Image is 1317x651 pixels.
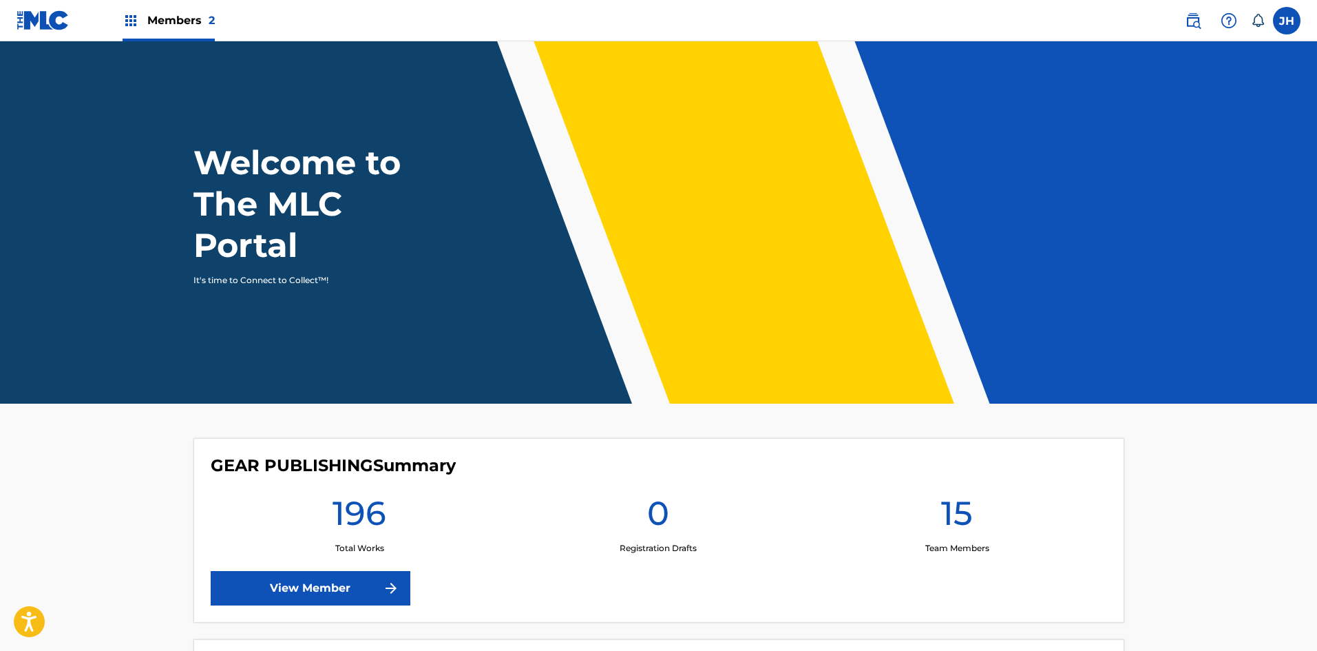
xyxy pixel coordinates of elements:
[620,542,697,555] p: Registration Drafts
[1221,12,1237,29] img: help
[941,493,973,542] h1: 15
[1179,7,1207,34] a: Public Search
[1185,12,1201,29] img: search
[1215,7,1243,34] div: Help
[335,542,384,555] p: Total Works
[925,542,989,555] p: Team Members
[193,274,432,287] p: It's time to Connect to Collect™!
[647,493,669,542] h1: 0
[17,10,70,30] img: MLC Logo
[333,493,386,542] h1: 196
[209,14,215,27] span: 2
[211,571,410,606] a: View Member
[1273,7,1300,34] div: User Menu
[211,455,456,476] h4: GEAR PUBLISHING
[1251,14,1265,28] div: Notifications
[383,580,399,597] img: f7272a7cc735f4ea7f67.svg
[193,142,451,266] h1: Welcome to The MLC Portal
[147,12,215,28] span: Members
[123,12,139,29] img: Top Rightsholders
